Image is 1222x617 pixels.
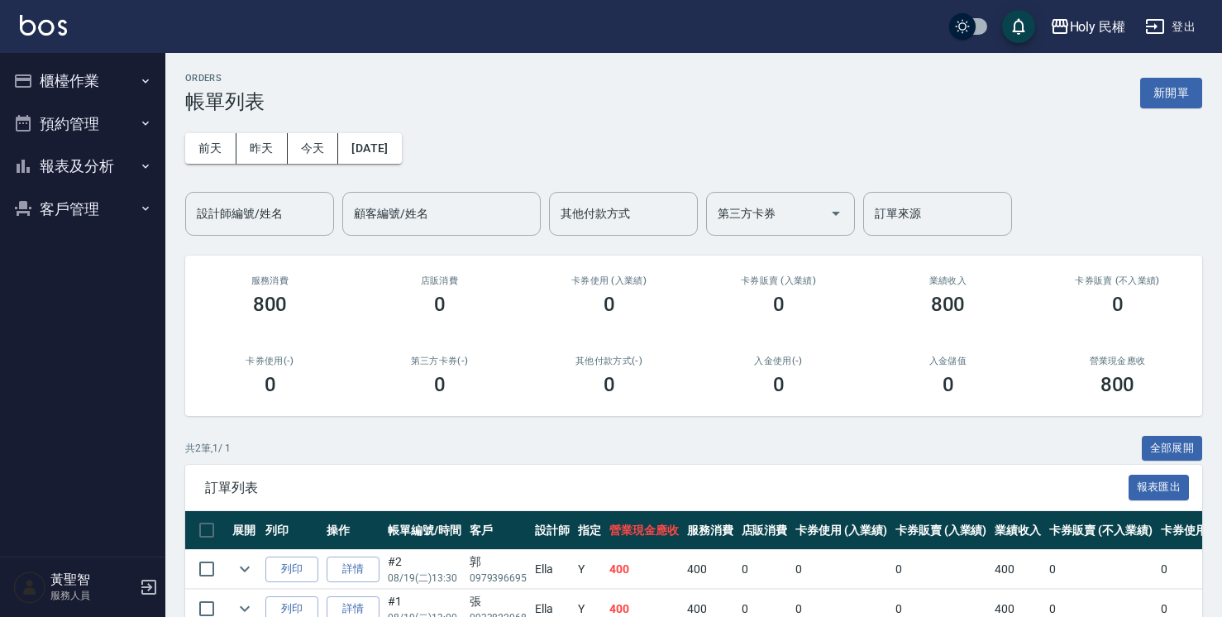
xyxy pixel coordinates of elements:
h3: 0 [773,293,785,316]
button: 預約管理 [7,103,159,146]
h3: 0 [604,293,615,316]
h2: 卡券販賣 (入業績) [714,275,843,286]
td: Y [574,550,605,589]
p: 08/19 (二) 13:30 [388,571,461,586]
h2: 其他付款方式(-) [544,356,674,366]
button: 客戶管理 [7,188,159,231]
h3: 800 [253,293,288,316]
h3: 0 [434,373,446,396]
td: 0 [891,550,991,589]
td: #2 [384,550,465,589]
div: 張 [470,593,527,610]
h2: 營業現金應收 [1053,356,1182,366]
button: 全部展開 [1142,436,1203,462]
button: 櫃檯作業 [7,60,159,103]
th: 帳單編號/時間 [384,511,465,550]
th: 服務消費 [683,511,737,550]
th: 營業現金應收 [605,511,683,550]
h3: 0 [604,373,615,396]
h2: 第三方卡券(-) [375,356,504,366]
th: 展開 [228,511,261,550]
h2: 卡券販賣 (不入業績) [1053,275,1182,286]
button: expand row [232,557,257,581]
a: 新開單 [1140,84,1202,100]
h3: 0 [434,293,446,316]
h2: ORDERS [185,73,265,84]
h2: 入金使用(-) [714,356,843,366]
th: 列印 [261,511,322,550]
img: Logo [20,15,67,36]
h2: 店販消費 [375,275,504,286]
button: save [1002,10,1035,43]
h2: 卡券使用 (入業績) [544,275,674,286]
p: 0979396695 [470,571,527,586]
th: 操作 [322,511,384,550]
button: [DATE] [338,133,401,164]
h3: 0 [773,373,785,396]
button: 報表及分析 [7,145,159,188]
button: 列印 [265,557,318,582]
h2: 卡券使用(-) [205,356,335,366]
button: 報表匯出 [1129,475,1190,500]
th: 客戶 [465,511,532,550]
div: Holy 民權 [1070,17,1126,37]
h3: 服務消費 [205,275,335,286]
a: 詳情 [327,557,379,582]
button: 前天 [185,133,236,164]
h3: 帳單列表 [185,90,265,113]
button: 昨天 [236,133,288,164]
button: 登出 [1138,12,1202,42]
div: 郭 [470,553,527,571]
h3: 800 [1100,373,1135,396]
img: Person [13,571,46,604]
td: 400 [605,550,683,589]
button: Holy 民權 [1043,10,1133,44]
button: 新開單 [1140,78,1202,108]
h2: 入金儲值 [883,356,1013,366]
td: 400 [683,550,737,589]
button: Open [823,200,849,227]
h3: 0 [1112,293,1124,316]
td: 0 [737,550,792,589]
h5: 黃聖智 [50,572,135,588]
span: 訂單列表 [205,480,1129,496]
h3: 800 [931,293,966,316]
td: 0 [791,550,891,589]
a: 報表匯出 [1129,479,1190,495]
button: 今天 [288,133,339,164]
th: 指定 [574,511,605,550]
td: 400 [990,550,1045,589]
h2: 業績收入 [883,275,1013,286]
th: 卡券使用 (入業績) [791,511,891,550]
td: 0 [1045,550,1156,589]
th: 卡券販賣 (不入業績) [1045,511,1156,550]
th: 卡券販賣 (入業績) [891,511,991,550]
h3: 0 [943,373,954,396]
h3: 0 [265,373,276,396]
td: Ella [531,550,574,589]
th: 設計師 [531,511,574,550]
th: 業績收入 [990,511,1045,550]
th: 店販消費 [737,511,792,550]
p: 服務人員 [50,588,135,603]
p: 共 2 筆, 1 / 1 [185,441,231,456]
